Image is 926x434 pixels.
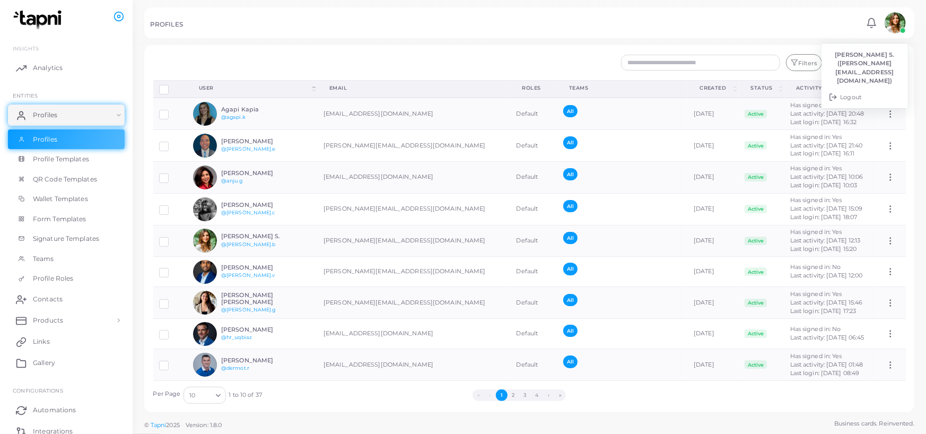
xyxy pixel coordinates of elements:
[193,166,217,189] img: avatar
[8,169,125,189] a: QR Code Templates
[106,62,114,70] img: tab_keywords_by_traffic_grey.svg
[745,205,767,213] span: Active
[8,268,125,289] a: Profile Roles
[221,114,246,120] a: @agapi.k
[117,63,179,70] div: Keywords by Traffic
[221,202,299,209] h6: [PERSON_NAME]
[221,241,276,247] a: @[PERSON_NAME].b
[193,229,217,253] img: avatar
[13,387,63,394] span: Configurations
[13,92,38,99] span: ENTITIES
[8,189,125,209] a: Wallet Templates
[166,421,179,430] span: 2025
[745,110,767,118] span: Active
[688,287,739,319] td: [DATE]
[318,161,511,193] td: [EMAIL_ADDRESS][DOMAIN_NAME]
[193,134,217,158] img: avatar
[522,84,546,92] div: Roles
[193,322,217,346] img: avatar
[28,28,117,36] div: Domain: [DOMAIN_NAME]
[790,101,842,109] span: Has signed in: Yes
[33,154,89,164] span: Profile Templates
[563,136,578,149] span: All
[221,106,299,113] h6: Agapi Kapia
[221,292,299,306] h6: [PERSON_NAME] [PERSON_NAME]
[196,389,212,401] input: Search for option
[229,391,261,400] span: 1 to 10 of 37
[8,331,125,352] a: Links
[8,400,125,421] a: Automations
[511,349,557,381] td: Default
[531,389,543,401] button: Go to page 4
[184,387,226,404] div: Search for option
[745,237,767,245] span: Active
[33,234,99,244] span: Signature Templates
[745,299,767,307] span: Active
[790,334,864,341] span: Last activity: [DATE] 06:45
[496,389,508,401] button: Go to page 1
[318,319,511,349] td: [EMAIL_ADDRESS][DOMAIN_NAME]
[511,257,557,287] td: Default
[790,173,863,180] span: Last activity: [DATE] 10:06
[33,194,88,204] span: Wallet Templates
[745,329,767,338] span: Active
[318,98,511,129] td: [EMAIL_ADDRESS][DOMAIN_NAME]
[508,389,519,401] button: Go to page 2
[33,274,73,283] span: Profile Roles
[563,325,578,337] span: All
[563,105,578,117] span: All
[790,325,841,333] span: Has signed in: No
[688,319,739,349] td: [DATE]
[8,129,125,150] a: Profiles
[790,290,842,298] span: Has signed in: Yes
[750,84,776,92] div: Status
[790,272,863,279] span: Last activity: [DATE] 12:00
[33,135,57,144] span: Profiles
[318,130,511,162] td: [PERSON_NAME][EMAIL_ADDRESS][DOMAIN_NAME]
[881,12,908,33] a: avatar
[790,196,842,204] span: Has signed in: Yes
[221,357,299,364] h6: [PERSON_NAME]
[688,225,739,257] td: [DATE]
[33,405,76,415] span: Automations
[151,421,167,429] a: Tapni
[511,287,557,319] td: Default
[221,272,275,278] a: @[PERSON_NAME].v
[796,84,868,92] div: activity
[511,161,557,193] td: Default
[511,319,557,349] td: Default
[790,181,858,189] span: Last login: [DATE] 10:03
[318,193,511,225] td: [PERSON_NAME][EMAIL_ADDRESS][DOMAIN_NAME]
[153,390,181,398] label: Per Page
[688,98,739,129] td: [DATE]
[8,310,125,331] a: Products
[221,138,299,145] h6: [PERSON_NAME]
[8,352,125,374] a: Gallery
[33,358,55,368] span: Gallery
[8,57,125,79] a: Analytics
[554,389,566,401] button: Go to last page
[17,28,25,36] img: website_grey.svg
[8,229,125,249] a: Signature Templates
[563,200,578,212] span: All
[790,352,842,360] span: Has signed in: Yes
[221,264,299,271] h6: [PERSON_NAME]
[688,130,739,162] td: [DATE]
[33,316,63,325] span: Products
[885,12,906,33] img: avatar
[790,142,863,149] span: Last activity: [DATE] 21:40
[33,214,86,224] span: Form Templates
[30,17,52,25] div: v 4.0.25
[8,209,125,229] a: Form Templates
[221,365,249,371] a: @dermot.r
[29,62,37,70] img: tab_domain_overview_orange.svg
[221,334,252,340] a: @hr_uqbiaz
[318,225,511,257] td: [PERSON_NAME][EMAIL_ADDRESS][DOMAIN_NAME]
[790,361,863,368] span: Last activity: [DATE] 01:48
[563,263,578,275] span: All
[745,360,767,369] span: Active
[790,110,864,117] span: Last activity: [DATE] 20:48
[563,168,578,180] span: All
[563,232,578,244] span: All
[688,257,739,287] td: [DATE]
